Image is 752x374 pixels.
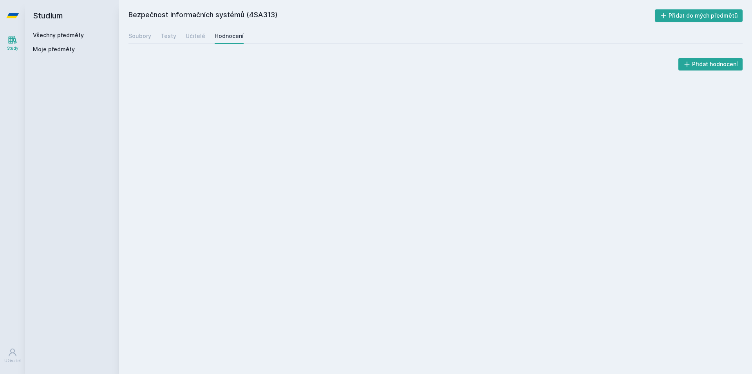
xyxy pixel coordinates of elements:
button: Přidat do mých předmětů [655,9,743,22]
span: Moje předměty [33,45,75,53]
div: Učitelé [186,32,205,40]
button: Přidat hodnocení [678,58,743,70]
div: Uživatel [4,358,21,364]
h2: Bezpečnost informačních systémů (4SA313) [128,9,655,22]
a: Soubory [128,28,151,44]
div: Hodnocení [215,32,244,40]
div: Testy [161,32,176,40]
a: Uživatel [2,344,23,368]
div: Study [7,45,18,51]
a: Učitelé [186,28,205,44]
a: Všechny předměty [33,32,84,38]
a: Hodnocení [215,28,244,44]
a: Study [2,31,23,55]
div: Soubory [128,32,151,40]
a: Testy [161,28,176,44]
